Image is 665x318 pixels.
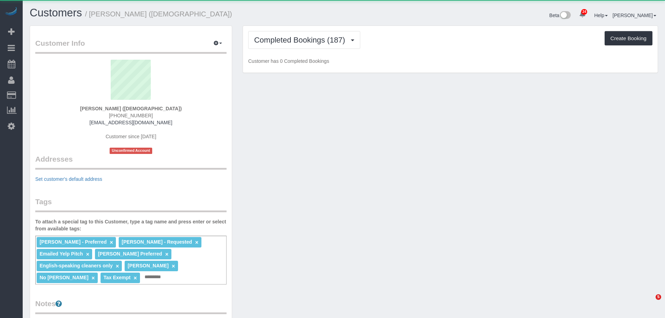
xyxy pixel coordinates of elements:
a: 24 [576,7,589,22]
iframe: Intercom live chat [641,294,658,311]
legend: Tags [35,197,227,212]
img: Automaid Logo [4,7,18,17]
button: Create Booking [605,31,652,46]
span: Completed Bookings (187) [254,36,348,44]
span: 5 [656,294,661,300]
a: Help [594,13,608,18]
span: English-speaking cleaners only [39,263,112,268]
span: [PERSON_NAME] - Preferred [39,239,106,245]
label: To attach a special tag to this Customer, type a tag name and press enter or select from availabl... [35,218,227,232]
a: × [172,263,175,269]
span: [PERSON_NAME] Preferred [98,251,162,257]
span: Unconfirmed Account [110,148,152,154]
span: [PERSON_NAME] [128,263,169,268]
span: Customer since [DATE] [105,134,156,139]
a: Customers [30,7,82,19]
span: 24 [581,9,587,15]
span: [PERSON_NAME] - Requested [122,239,192,245]
a: × [195,239,198,245]
a: Beta [549,13,571,18]
a: × [165,251,168,257]
span: No [PERSON_NAME] [39,275,88,280]
a: × [110,239,113,245]
button: Completed Bookings (187) [248,31,360,49]
a: × [134,275,137,281]
span: [PHONE_NUMBER]‬ [109,113,153,118]
strong: [PERSON_NAME] ([DEMOGRAPHIC_DATA]) [80,106,182,111]
a: × [86,251,89,257]
a: × [91,275,95,281]
a: × [116,263,119,269]
a: [PERSON_NAME] [613,13,656,18]
legend: Customer Info [35,38,227,54]
a: [EMAIL_ADDRESS][DOMAIN_NAME] [89,120,172,125]
span: Emailed Yelp Pitch [39,251,83,257]
a: Set customer's default address [35,176,102,182]
p: Customer has 0 Completed Bookings [248,58,652,65]
span: Tax Exempt [103,275,131,280]
legend: Notes [35,298,227,314]
img: New interface [559,11,571,20]
small: / [PERSON_NAME] ([DEMOGRAPHIC_DATA]) [85,10,232,18]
